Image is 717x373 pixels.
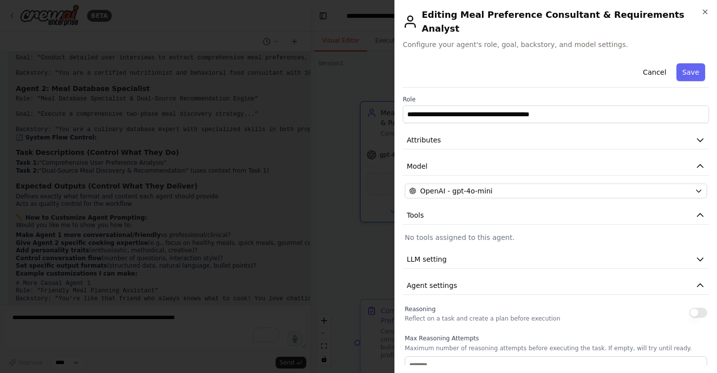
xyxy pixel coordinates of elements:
[407,161,428,171] span: Model
[403,95,709,103] label: Role
[676,63,705,81] button: Save
[403,40,709,49] span: Configure your agent's role, goal, backstory, and model settings.
[403,131,709,149] button: Attributes
[637,63,672,81] button: Cancel
[405,334,707,342] label: Max Reasoning Attempts
[403,157,709,176] button: Model
[407,135,441,145] span: Attributes
[405,184,707,198] button: OpenAI - gpt-4o-mini
[420,186,492,196] span: OpenAI - gpt-4o-mini
[405,233,707,242] p: No tools assigned to this agent.
[403,277,709,295] button: Agent settings
[407,210,424,220] span: Tools
[405,315,560,323] p: Reflect on a task and create a plan before execution
[405,344,707,352] p: Maximum number of reasoning attempts before executing the task. If empty, will try until ready.
[403,8,709,36] h2: Editing Meal Preference Consultant & Requirements Analyst
[403,250,709,269] button: LLM setting
[407,280,457,290] span: Agent settings
[405,306,435,313] span: Reasoning
[407,254,447,264] span: LLM setting
[403,206,709,225] button: Tools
